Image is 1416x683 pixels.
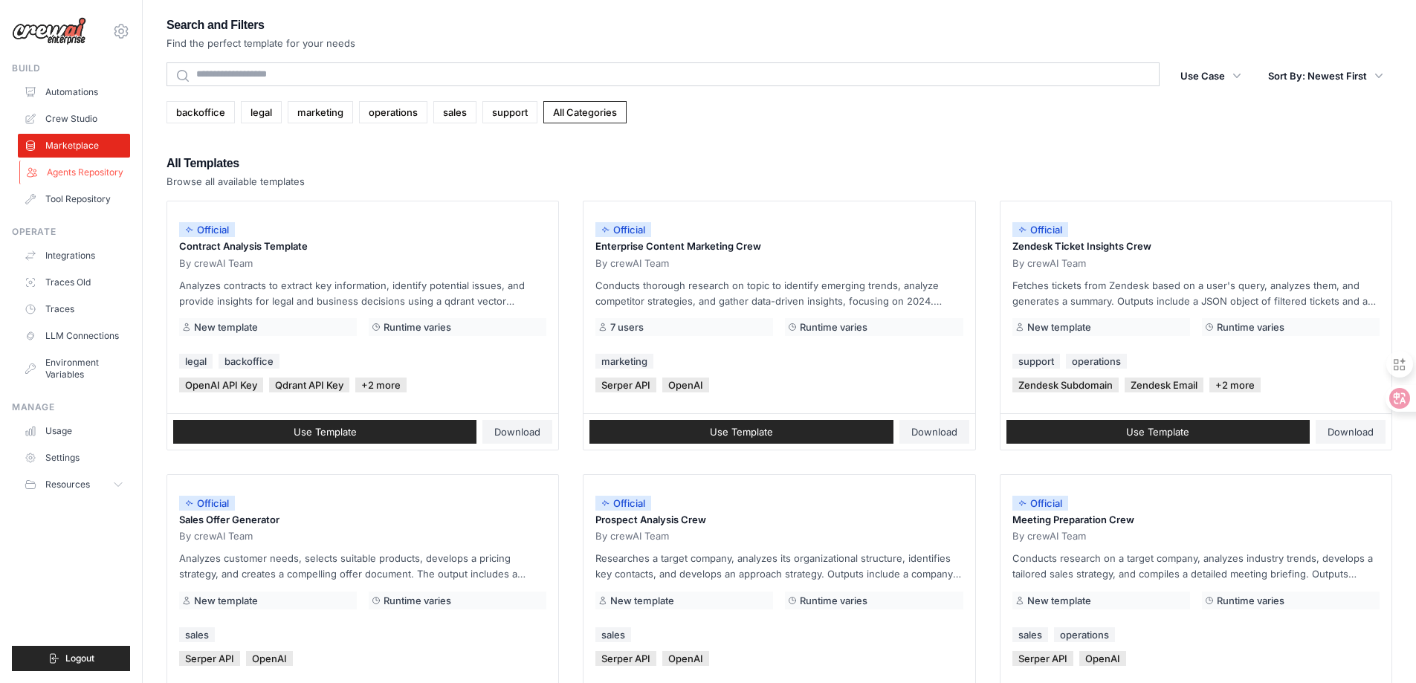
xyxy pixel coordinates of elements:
[1125,378,1203,392] span: Zendesk Email
[1316,420,1386,444] a: Download
[899,420,969,444] a: Download
[1012,354,1060,369] a: support
[219,354,279,369] a: backoffice
[911,426,957,438] span: Download
[433,101,476,123] a: sales
[482,420,552,444] a: Download
[194,595,258,606] span: New template
[18,297,130,321] a: Traces
[800,321,867,333] span: Runtime varies
[482,101,537,123] a: support
[1012,530,1086,542] span: By crewAI Team
[543,101,627,123] a: All Categories
[595,651,656,666] span: Serper API
[179,257,253,269] span: By crewAI Team
[12,226,130,238] div: Operate
[173,420,476,444] a: Use Template
[1217,321,1284,333] span: Runtime varies
[19,161,132,184] a: Agents Repository
[167,36,355,51] p: Find the perfect template for your needs
[1328,426,1374,438] span: Download
[179,278,546,309] p: Analyzes contracts to extract key information, identify potential issues, and provide insights fo...
[1012,496,1068,511] span: Official
[167,15,355,36] h2: Search and Filters
[384,595,451,606] span: Runtime varies
[595,257,669,269] span: By crewAI Team
[595,627,631,642] a: sales
[167,101,235,123] a: backoffice
[12,401,130,413] div: Manage
[595,378,656,392] span: Serper API
[179,551,546,582] p: Analyzes customer needs, selects suitable products, develops a pricing strategy, and creates a co...
[246,651,293,666] span: OpenAI
[179,354,213,369] a: legal
[241,101,282,123] a: legal
[179,496,235,511] span: Official
[12,62,130,74] div: Build
[1259,62,1392,89] button: Sort By: Newest First
[18,134,130,158] a: Marketplace
[294,426,357,438] span: Use Template
[1012,239,1380,254] p: Zendesk Ticket Insights Crew
[494,426,540,438] span: Download
[1012,551,1380,582] p: Conducts research on a target company, analyzes industry trends, develops a tailored sales strate...
[1217,595,1284,606] span: Runtime varies
[1027,321,1091,333] span: New template
[595,530,669,542] span: By crewAI Team
[1012,378,1119,392] span: Zendesk Subdomain
[65,653,94,664] span: Logout
[1066,354,1127,369] a: operations
[12,17,86,45] img: Logo
[45,479,90,491] span: Resources
[595,513,963,528] p: Prospect Analysis Crew
[179,378,263,392] span: OpenAI API Key
[179,222,235,237] span: Official
[1006,420,1310,444] a: Use Template
[18,351,130,386] a: Environment Variables
[18,473,130,496] button: Resources
[18,446,130,470] a: Settings
[18,271,130,294] a: Traces Old
[610,595,674,606] span: New template
[1054,627,1115,642] a: operations
[355,378,407,392] span: +2 more
[1126,426,1189,438] span: Use Template
[167,174,305,189] p: Browse all available templates
[167,153,305,174] h2: All Templates
[1209,378,1261,392] span: +2 more
[595,354,653,369] a: marketing
[179,513,546,528] p: Sales Offer Generator
[18,187,130,211] a: Tool Repository
[595,551,963,582] p: Researches a target company, analyzes its organizational structure, identifies key contacts, and ...
[800,595,867,606] span: Runtime varies
[18,107,130,131] a: Crew Studio
[179,651,240,666] span: Serper API
[18,324,130,348] a: LLM Connections
[1012,278,1380,309] p: Fetches tickets from Zendesk based on a user's query, analyzes them, and generates a summary. Out...
[610,321,644,333] span: 7 users
[662,378,709,392] span: OpenAI
[1012,257,1086,269] span: By crewAI Team
[12,646,130,671] button: Logout
[1079,651,1126,666] span: OpenAI
[1012,651,1073,666] span: Serper API
[589,420,893,444] a: Use Template
[179,530,253,542] span: By crewAI Team
[194,321,258,333] span: New template
[1012,627,1048,642] a: sales
[269,378,349,392] span: Qdrant API Key
[595,496,651,511] span: Official
[18,80,130,104] a: Automations
[1027,595,1091,606] span: New template
[179,239,546,254] p: Contract Analysis Template
[595,278,963,309] p: Conducts thorough research on topic to identify emerging trends, analyze competitor strategies, a...
[18,419,130,443] a: Usage
[384,321,451,333] span: Runtime varies
[595,239,963,254] p: Enterprise Content Marketing Crew
[179,627,215,642] a: sales
[1012,513,1380,528] p: Meeting Preparation Crew
[662,651,709,666] span: OpenAI
[288,101,353,123] a: marketing
[595,222,651,237] span: Official
[710,426,773,438] span: Use Template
